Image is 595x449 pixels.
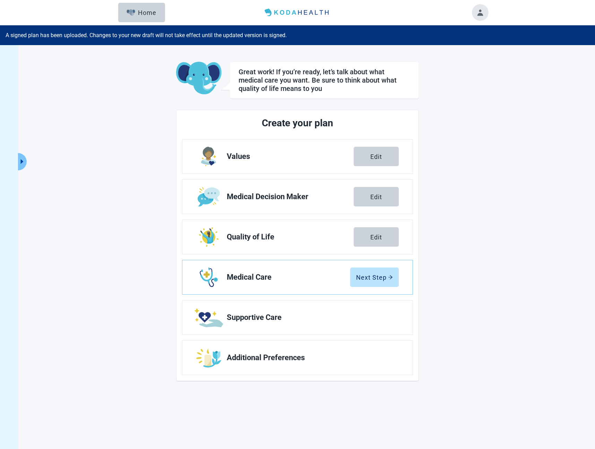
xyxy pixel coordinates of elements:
[354,147,399,166] button: Edit
[182,260,413,294] a: Edit Medical Care section
[182,139,413,173] a: Edit Values section
[354,227,399,247] button: Edit
[388,275,393,280] span: arrow-right
[127,9,135,16] img: Elephant
[118,3,165,22] button: ElephantHome
[350,268,399,287] button: Next Steparrow-right
[107,62,488,381] main: Main content
[370,234,382,240] div: Edit
[370,193,382,200] div: Edit
[239,68,410,93] h1: Great work! If you’re ready, let’s talk about what medical care you want. Be sure to think about ...
[356,274,393,281] div: Next Step
[182,341,413,375] a: Edit Additional Preferences section
[227,193,354,201] span: Medical Decision Maker
[370,153,382,160] div: Edit
[354,187,399,206] button: Edit
[18,153,27,170] button: Expand menu
[182,300,413,334] a: Edit Supportive Care section
[227,313,393,322] span: Supportive Care
[227,233,354,241] span: Quality of Life
[127,9,156,16] div: Home
[262,7,333,18] img: Koda Health
[227,152,354,161] span: Values
[176,62,222,95] img: Koda Elephant
[182,180,413,214] a: Edit Medical Decision Maker section
[227,273,350,281] span: Medical Care
[208,116,387,131] h2: Create your plan
[19,158,25,165] span: caret-right
[227,354,393,362] span: Additional Preferences
[472,4,489,21] button: Toggle account menu
[182,220,413,254] a: Edit Quality of Life section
